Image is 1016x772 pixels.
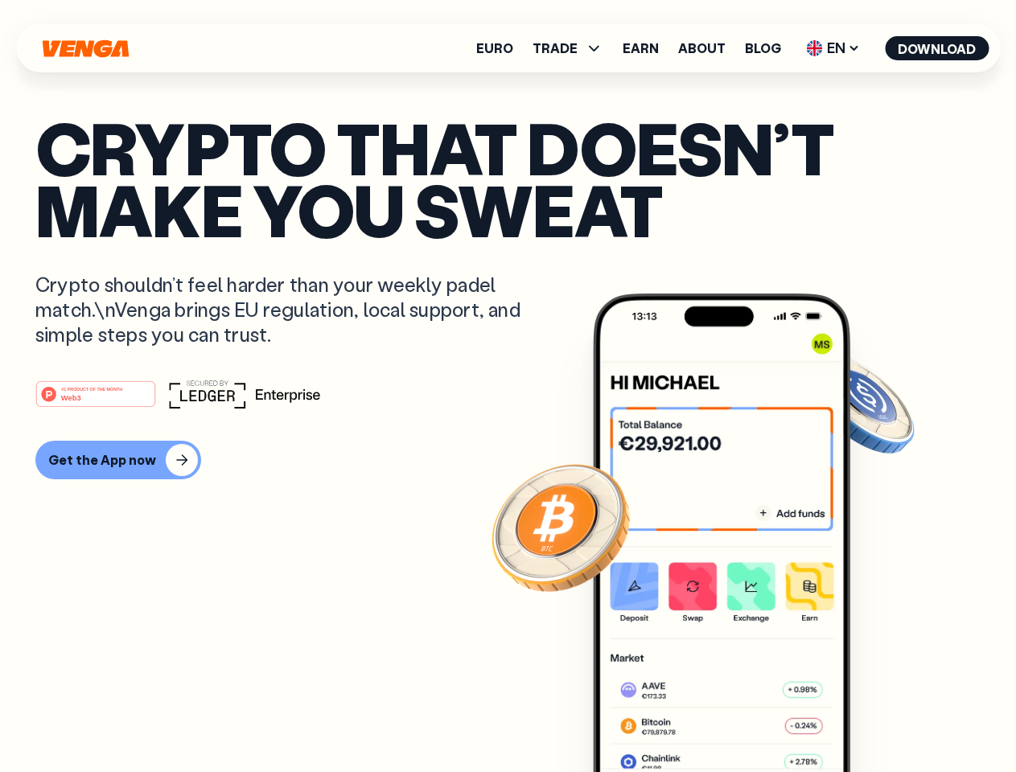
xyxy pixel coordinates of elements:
a: Earn [623,42,659,55]
span: TRADE [533,39,603,58]
span: TRADE [533,42,578,55]
img: flag-uk [806,40,822,56]
svg: Home [40,39,130,58]
button: Get the App now [35,441,201,479]
img: Bitcoin [488,454,633,599]
a: Euro [476,42,513,55]
a: #1 PRODUCT OF THE MONTHWeb3 [35,390,156,411]
span: EN [800,35,866,61]
p: Crypto shouldn’t feel harder than your weekly padel match.\nVenga brings EU regulation, local sup... [35,272,544,347]
a: About [678,42,726,55]
a: Get the App now [35,441,981,479]
div: Get the App now [48,452,156,468]
tspan: Web3 [61,392,81,401]
p: Crypto that doesn’t make you sweat [35,117,981,240]
tspan: #1 PRODUCT OF THE MONTH [61,386,122,391]
button: Download [885,36,989,60]
a: Blog [745,42,781,55]
img: USDC coin [802,346,918,462]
